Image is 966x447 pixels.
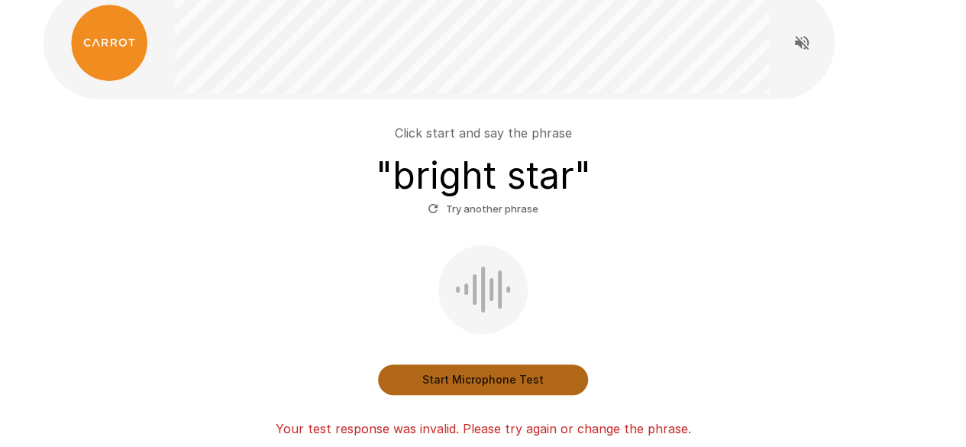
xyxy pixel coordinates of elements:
[424,197,542,221] button: Try another phrase
[376,154,591,197] h3: " bright star "
[71,5,147,81] img: carrot_logo.png
[787,28,817,58] button: Read questions aloud
[395,124,572,142] p: Click start and say the phrase
[276,419,691,438] p: Your test response was invalid. Please try again or change the phrase.
[378,364,588,395] button: Start Microphone Test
